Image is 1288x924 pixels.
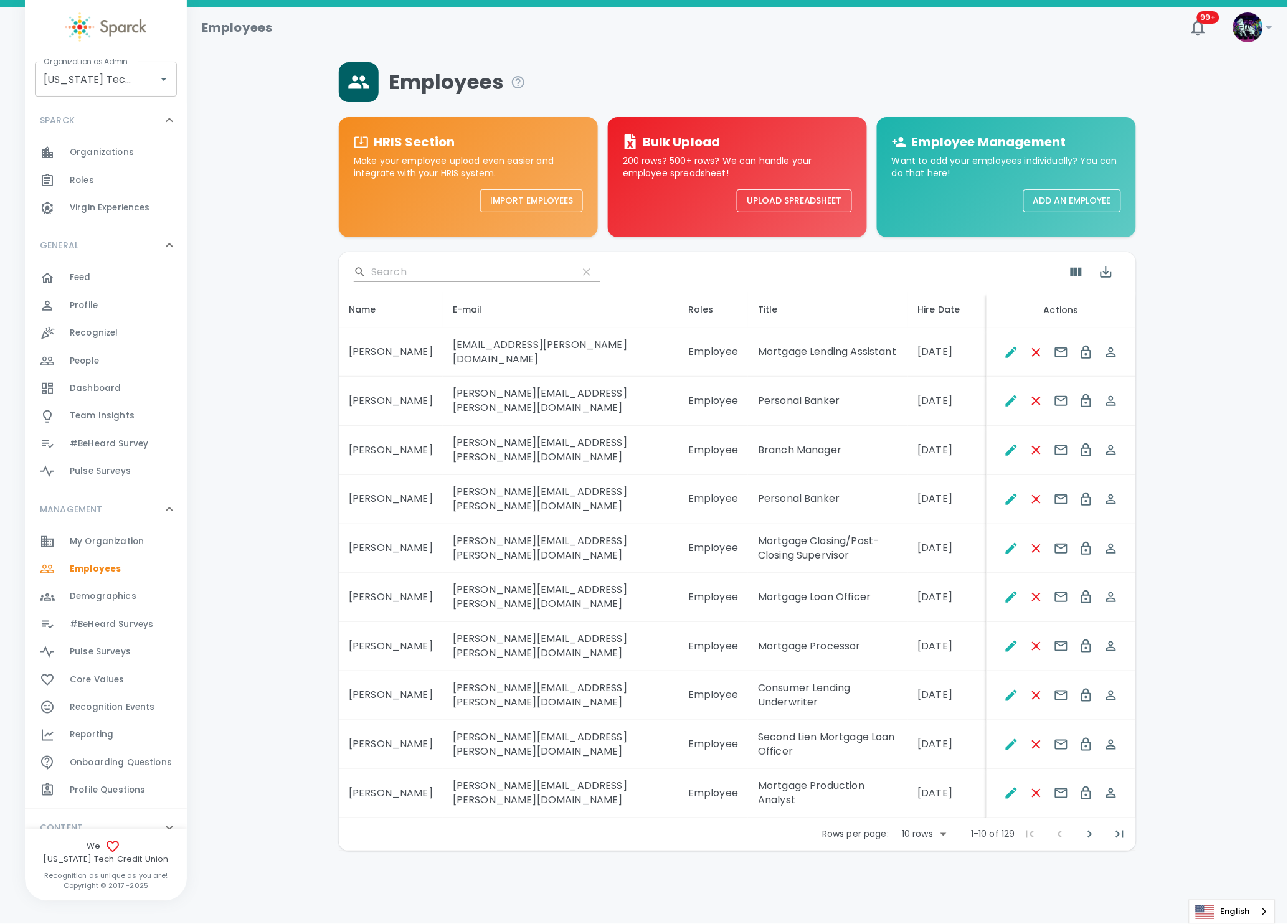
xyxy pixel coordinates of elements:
td: [PERSON_NAME][EMAIL_ADDRESS][PERSON_NAME][DOMAIN_NAME] [443,524,678,573]
button: Change Password [1074,340,1099,365]
span: Virgin Experiences [70,202,150,214]
span: People [70,355,99,367]
span: #BeHeard Surveys [70,618,153,631]
td: Mortgage Lending Assistant [748,328,907,377]
span: Recognize! [70,327,118,339]
span: Next Page [1075,819,1105,849]
span: Profile [70,299,98,312]
a: #BeHeard Survey [25,430,187,458]
div: Pulse Surveys [25,638,187,666]
td: [PERSON_NAME][EMAIL_ADDRESS][PERSON_NAME][DOMAIN_NAME] [443,769,678,818]
td: [PERSON_NAME][EMAIL_ADDRESS][PERSON_NAME][DOMAIN_NAME] [443,573,678,622]
span: Pulse Surveys [70,465,131,478]
span: Feed [70,271,91,284]
div: Pulse Surveys [25,458,187,485]
td: [DATE] [908,671,987,720]
td: Personal Banker [748,475,907,524]
a: Roles [25,167,187,194]
button: Send E-mails [1049,732,1074,757]
span: Reporting [70,728,113,741]
td: [PERSON_NAME] [339,328,443,377]
td: [PERSON_NAME] [339,475,443,524]
button: Spoof This Employee [1099,340,1124,365]
a: Organizations [25,139,187,166]
td: Mortgage Closing/Post-Closing Supervisor [748,524,907,573]
p: GENERAL [40,239,78,252]
span: Last Page [1105,819,1135,849]
td: Personal Banker [748,377,907,426]
td: Employee [678,769,748,818]
button: Spoof This Employee [1099,438,1124,463]
button: Send E-mails [1049,438,1074,463]
a: Sparck logo [25,12,187,42]
button: Remove Employee [1024,732,1049,757]
a: Onboarding Questions [25,749,187,776]
button: Spoof This Employee [1099,536,1124,561]
td: [DATE] [908,720,987,770]
td: Employee [678,475,748,524]
p: 200 rows? 500+ rows? We can handle your employee spreadsheet! [623,154,852,179]
button: Send E-mails [1049,536,1074,561]
img: Picture of Sparck [1233,12,1263,42]
div: Hire Date [918,302,977,317]
span: Team Insights [70,410,135,422]
span: Previous Page [1045,819,1075,849]
td: Employee [678,720,748,770]
td: [DATE] [908,622,987,671]
button: Spoof This Employee [1099,634,1124,659]
p: SPARCK [40,114,75,126]
h6: Bulk Upload [643,132,721,152]
p: Want to add your employees individually? You can do that here! [892,154,1121,179]
button: Upload Spreadsheet [737,189,852,212]
a: Team Insights [25,402,187,430]
div: SPARCK [25,139,187,227]
div: SPARCK [25,101,187,139]
td: [DATE] [908,475,987,524]
a: Employees [25,555,187,583]
td: [PERSON_NAME] [339,671,443,720]
button: Spoof This Employee [1099,389,1124,413]
button: Remove Employee [1024,585,1049,610]
td: [PERSON_NAME][EMAIL_ADDRESS][PERSON_NAME][DOMAIN_NAME] [443,377,678,426]
h6: Employee Management [912,132,1066,152]
button: Spoof This Employee [1099,732,1124,757]
span: Pulse Surveys [70,646,131,658]
td: Employee [678,524,748,573]
button: Edit [999,438,1024,463]
button: Change Password [1074,585,1099,610]
div: Virgin Experiences [25,194,187,222]
td: [PERSON_NAME] [339,377,443,426]
button: Edit [999,781,1024,806]
button: Change Password [1074,634,1099,659]
td: Employee [678,573,748,622]
td: Employee [678,671,748,720]
button: Send E-mails [1049,781,1074,806]
td: [DATE] [908,328,987,377]
button: Edit [999,389,1024,413]
td: Employee [678,328,748,377]
td: [PERSON_NAME][EMAIL_ADDRESS][PERSON_NAME][DOMAIN_NAME] [443,720,678,770]
h1: Employees [202,17,272,37]
svg: Search [354,266,366,278]
div: CONTENT [25,809,187,847]
div: #BeHeard Surveys [25,611,187,638]
button: Send E-mails [1049,634,1074,659]
td: Branch Manager [748,426,907,475]
a: Core Values [25,666,187,694]
span: Profile Questions [70,784,146,796]
p: 1-10 of 129 [971,828,1015,841]
button: Remove Employee [1024,536,1049,561]
label: Organization as Admin [44,56,128,67]
td: Mortgage Production Analyst [748,769,907,818]
a: Reporting [25,721,187,748]
td: [PERSON_NAME] [339,720,443,770]
span: Onboarding Questions [70,757,172,769]
span: Dashboard [70,382,121,395]
a: Feed [25,264,187,291]
div: Recognize! [25,319,187,347]
span: Employees [70,563,121,575]
td: Mortgage Processor [748,622,907,671]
